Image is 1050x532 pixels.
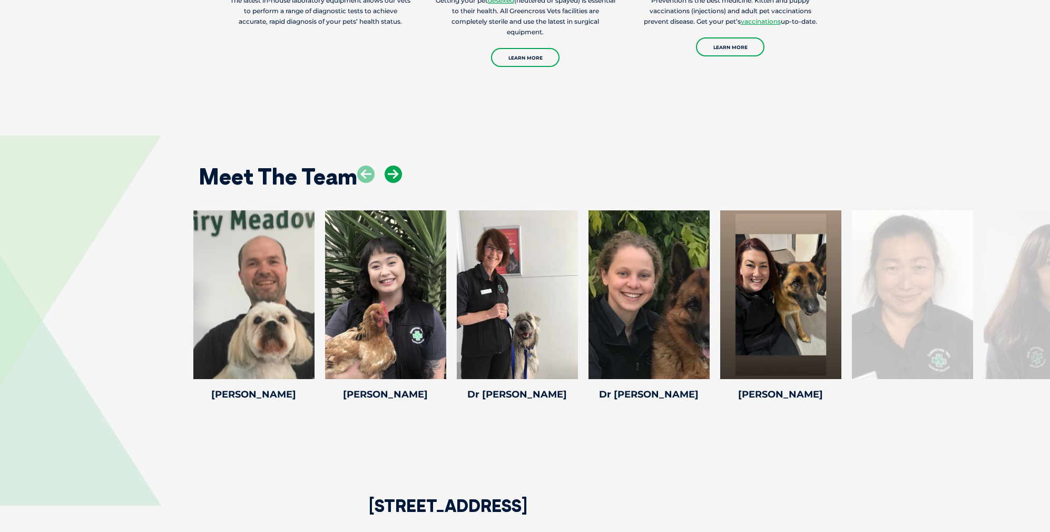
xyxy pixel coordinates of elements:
a: Learn More [491,48,560,67]
a: Learn More [696,37,764,56]
h4: Dr [PERSON_NAME] [457,390,578,399]
a: vaccinations [741,17,781,25]
h4: [PERSON_NAME] [720,390,841,399]
h2: Meet The Team [199,166,357,188]
h4: Dr [PERSON_NAME] [588,390,710,399]
h4: [PERSON_NAME] [193,390,315,399]
h4: [PERSON_NAME] [325,390,446,399]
